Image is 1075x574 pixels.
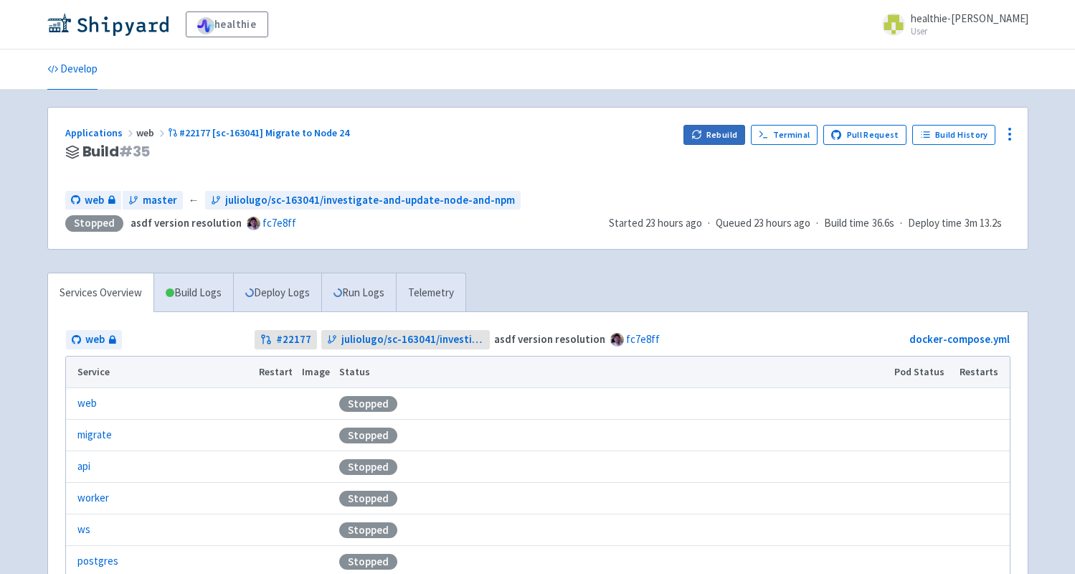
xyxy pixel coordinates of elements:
div: Stopped [339,428,397,443]
a: ws [77,522,90,538]
span: Queued [716,216,810,230]
a: master [123,191,183,210]
a: Deploy Logs [233,273,321,313]
div: Stopped [339,522,397,538]
strong: asdf version resolution [131,216,242,230]
div: Stopped [339,491,397,507]
th: Service [66,357,255,388]
time: 23 hours ago [754,216,810,230]
span: Build time [824,215,869,232]
strong: asdf version resolution [494,332,605,346]
span: Build [82,143,151,160]
th: Restarts [955,357,1009,388]
span: # 35 [119,141,151,161]
time: 23 hours ago [645,216,702,230]
span: web [85,331,105,348]
span: 3m 13.2s [965,215,1002,232]
div: Stopped [65,215,123,232]
div: Stopped [339,554,397,570]
div: Stopped [339,396,397,412]
span: healthie-[PERSON_NAME] [911,11,1028,25]
strong: # 22177 [276,331,311,348]
a: postgres [77,553,118,570]
a: web [66,330,122,349]
a: web [65,191,121,210]
a: Develop [47,50,98,90]
span: web [85,192,104,209]
a: fc7e8ff [626,332,660,346]
a: worker [77,490,109,507]
a: Run Logs [321,273,396,313]
a: migrate [77,427,112,443]
a: Applications [65,126,136,139]
a: #22177 [sc-163041] Migrate to Node 24 [168,126,352,139]
a: healthie-[PERSON_NAME] User [873,13,1028,36]
a: docker-compose.yml [909,332,1010,346]
div: · · · [609,215,1010,232]
th: Restart [255,357,298,388]
a: Build Logs [154,273,233,313]
img: Shipyard logo [47,13,169,36]
small: User [911,27,1028,36]
a: Telemetry [396,273,465,313]
span: juliolugo/sc-163041/investigate-and-update-node-and-npm [225,192,515,209]
a: api [77,458,90,475]
div: Stopped [339,459,397,475]
a: Terminal [751,125,818,145]
th: Status [334,357,889,388]
span: master [143,192,177,209]
span: Started [609,216,702,230]
a: Pull Request [823,125,907,145]
a: healthie [186,11,268,37]
th: Pod Status [889,357,955,388]
a: #22177 [255,330,317,349]
a: Services Overview [48,273,153,313]
a: juliolugo/sc-163041/investigate-and-update-node-and-npm [321,330,490,349]
span: 36.6s [872,215,894,232]
a: juliolugo/sc-163041/investigate-and-update-node-and-npm [205,191,521,210]
a: web [77,395,97,412]
span: Deploy time [908,215,962,232]
span: ← [189,192,199,209]
button: Rebuild [683,125,745,145]
a: fc7e8ff [262,216,296,230]
a: Build History [912,125,995,145]
span: juliolugo/sc-163041/investigate-and-update-node-and-npm [341,331,484,348]
span: web [136,126,168,139]
th: Image [297,357,334,388]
